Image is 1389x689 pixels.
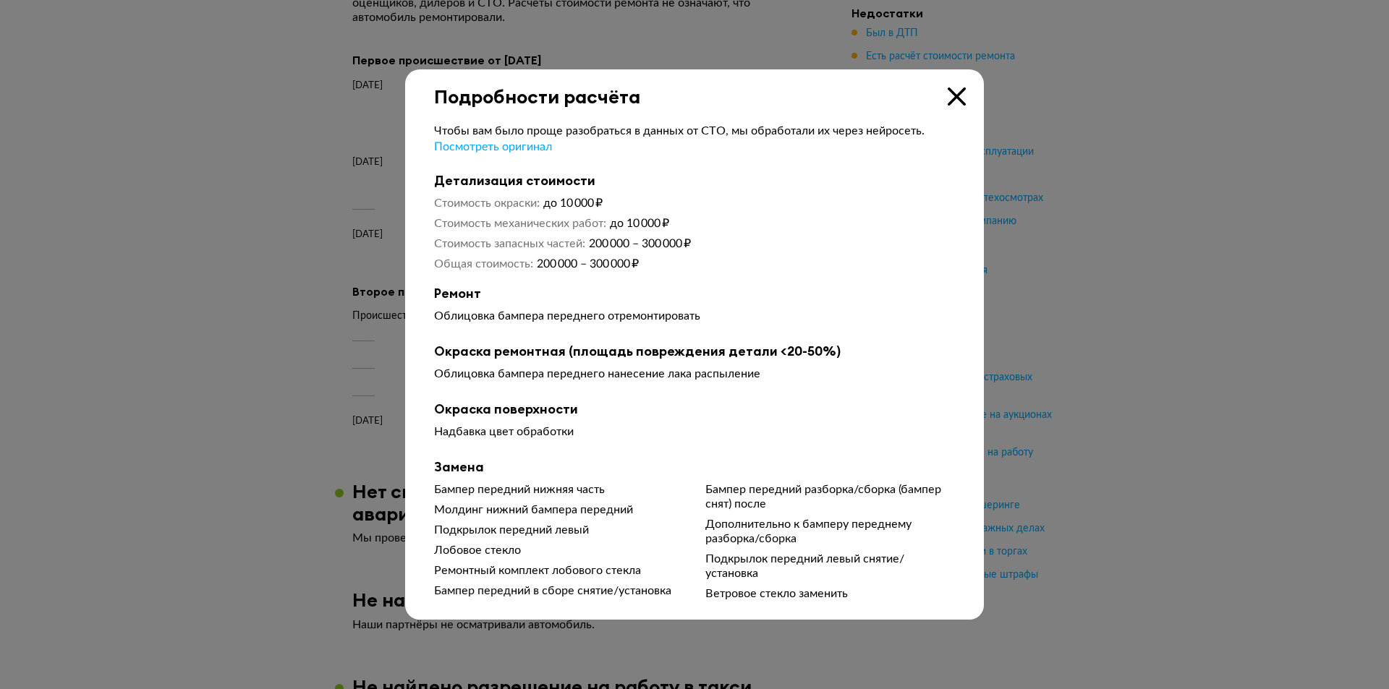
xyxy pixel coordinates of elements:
[434,141,552,153] span: Посмотреть оригинал
[434,583,684,598] div: Бампер передний в сборе снятие/установка
[434,482,684,497] div: Бампер передний нижняя часть
[434,343,955,359] b: Окраска ремонтная (площадь повреждения детали <20-50%)
[434,125,925,137] span: Чтобы вам было проще разобраться в данных от СТО, мы обработали их через нейросеть.
[434,523,684,537] div: Подкрылок передний левый
[434,216,606,231] dt: Стоимость механических работ
[434,173,955,189] b: Детализация стоимости
[434,401,955,417] b: Окраска поверхности
[434,196,540,210] dt: Стоимость окраски
[610,218,669,229] span: до 10 000 ₽
[589,238,691,249] span: 200 000 – 300 000 ₽
[543,197,603,209] span: до 10 000 ₽
[434,309,955,323] div: Облицовка бампера переднего отремонтировать
[405,69,984,108] div: Подробности расчёта
[705,586,955,601] div: Ветровое стекло заменить
[434,286,955,301] b: Ремонт
[705,552,955,581] div: Подкрылок передний левый снятие/установка
[434,424,955,439] div: Надбавка цвет обработки
[434,236,585,251] dt: Стоимость запасных частей
[705,482,955,511] div: Бампер передний разборка/сборка (бампер снят) после
[434,543,684,557] div: Лобовое стекло
[434,367,955,381] div: Облицовка бампера переднего нанесение лака распыление
[434,563,684,578] div: Ремонтный комплект лобового стекла
[434,502,684,517] div: Молдинг нижний бампера передний
[434,459,955,475] b: Замена
[705,517,955,546] div: Дополнительно к бамперу переднему разборка/сборка
[537,258,639,270] span: 200 000 – 300 000 ₽
[434,257,533,271] dt: Общая стоимость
